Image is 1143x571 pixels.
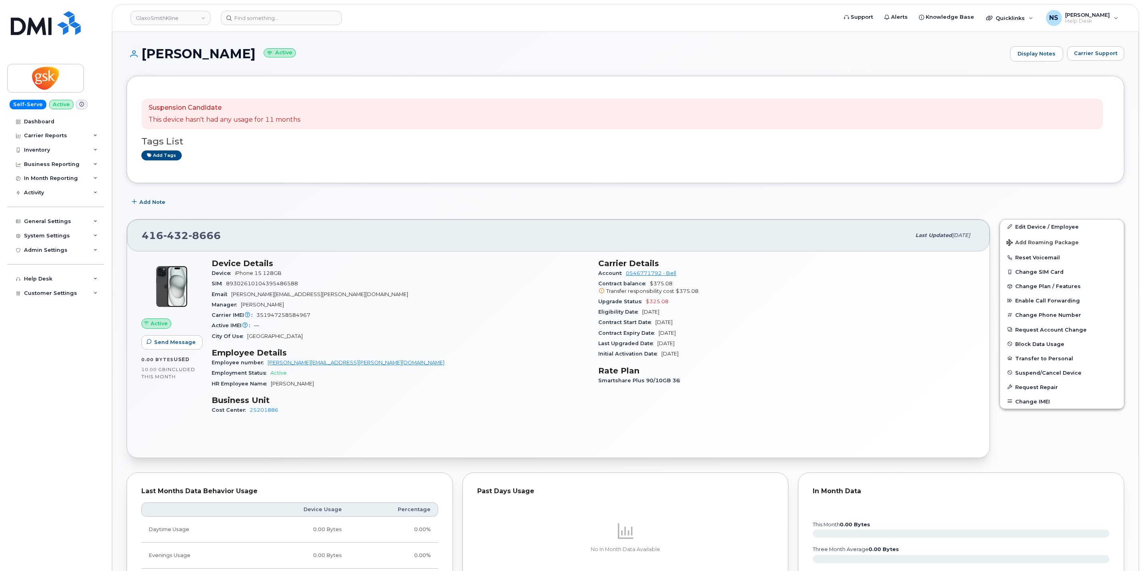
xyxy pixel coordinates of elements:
[163,229,189,241] span: 432
[256,312,310,318] span: 351947258584967
[141,150,182,160] a: Add tags
[1000,234,1124,250] button: Add Roaming Package
[212,348,589,358] h3: Employee Details
[598,298,646,304] span: Upgrade Status
[141,136,1109,146] h3: Tags List
[349,517,438,543] td: 0.00%
[598,259,975,268] h3: Carrier Details
[264,48,296,57] small: Active
[1000,250,1124,265] button: Reset Voicemail
[1067,46,1124,61] button: Carrier Support
[149,103,300,113] p: Suspension Candidate
[598,330,659,336] span: Contract Expiry Date
[139,198,165,206] span: Add Note
[154,338,196,346] span: Send Message
[1006,239,1079,247] span: Add Roaming Package
[813,487,1109,495] div: In Month Data
[212,333,247,339] span: City Of Use
[212,360,268,366] span: Employee number
[676,288,698,294] span: $375.08
[661,351,679,357] span: [DATE]
[127,195,172,209] button: Add Note
[250,543,349,569] td: 0.00 Bytes
[598,281,975,295] span: $375.08
[1000,265,1124,279] button: Change SIM Card
[915,232,952,238] span: Last updated
[655,319,673,325] span: [DATE]
[271,381,314,387] span: [PERSON_NAME]
[1015,298,1080,304] span: Enable Call Forwarding
[1000,279,1124,293] button: Change Plan / Features
[250,517,349,543] td: 0.00 Bytes
[598,377,684,383] span: Smartshare Plus 90/10GB 36
[212,270,235,276] span: Device
[141,543,250,569] td: Evenings Usage
[212,322,254,328] span: Active IMEI
[477,487,774,495] div: Past Days Usage
[642,309,659,315] span: [DATE]
[598,351,661,357] span: Initial Activation Date
[1000,366,1124,380] button: Suspend/Cancel Device
[1000,394,1124,409] button: Change IMEI
[141,517,250,543] td: Daytime Usage
[1000,380,1124,394] button: Request Repair
[657,340,675,346] span: [DATE]
[1000,322,1124,337] button: Request Account Change
[254,322,259,328] span: —
[127,47,1006,61] h1: [PERSON_NAME]
[250,502,349,517] th: Device Usage
[270,370,287,376] span: Active
[212,259,589,268] h3: Device Details
[235,270,282,276] span: iPhone 15 128GB
[189,229,221,241] span: 8666
[247,333,303,339] span: [GEOGRAPHIC_DATA]
[598,309,642,315] span: Eligibility Date
[212,291,231,297] span: Email
[606,288,674,294] span: Transfer responsibility cost
[141,366,195,379] span: included this month
[250,407,278,413] a: 25201886
[151,320,168,327] span: Active
[212,370,270,376] span: Employment Status
[812,546,899,552] text: three month average
[1000,308,1124,322] button: Change Phone Number
[212,407,250,413] span: Cost Center
[626,270,676,276] a: 0546771792 - Bell
[598,366,975,375] h3: Rate Plan
[174,356,190,362] span: used
[598,270,626,276] span: Account
[349,502,438,517] th: Percentage
[212,395,589,405] h3: Business Unit
[141,367,166,372] span: 10.00 GB
[1000,293,1124,308] button: Enable Call Forwarding
[231,291,408,297] span: [PERSON_NAME][EMAIL_ADDRESS][PERSON_NAME][DOMAIN_NAME]
[212,312,256,318] span: Carrier IMEI
[141,335,202,350] button: Send Message
[840,522,870,528] tspan: 0.00 Bytes
[241,302,284,308] span: [PERSON_NAME]
[812,522,870,528] text: this month
[1010,46,1063,61] a: Display Notes
[869,546,899,552] tspan: 0.00 Bytes
[141,357,174,362] span: 0.00 Bytes
[1000,219,1124,234] a: Edit Device / Employee
[1000,337,1124,351] button: Block Data Usage
[212,281,226,286] span: SIM
[349,543,438,569] td: 0.00%
[212,302,241,308] span: Manager
[477,546,774,553] p: No In Month Data Available
[659,330,676,336] span: [DATE]
[598,281,650,286] span: Contract balance
[598,319,655,325] span: Contract Start Date
[598,340,657,346] span: Last Upgraded Date
[1000,351,1124,366] button: Transfer to Personal
[226,281,298,286] span: 89302610104395486588
[142,229,221,241] span: 416
[148,263,196,310] img: iPhone_15_Black.png
[141,487,438,495] div: Last Months Data Behavior Usage
[646,298,669,304] span: $325.08
[141,543,438,569] tr: Weekdays from 6:00pm to 8:00am
[952,232,970,238] span: [DATE]
[149,115,300,124] p: This device hasn't had any usage for 11 months
[268,360,444,366] a: [PERSON_NAME][EMAIL_ADDRESS][PERSON_NAME][DOMAIN_NAME]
